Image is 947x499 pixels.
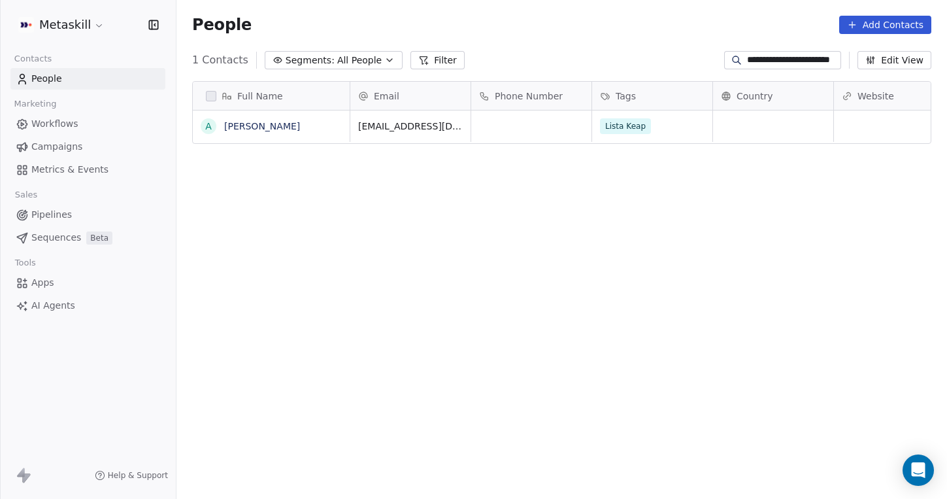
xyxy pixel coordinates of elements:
span: Marketing [8,94,62,114]
div: grid [193,111,350,489]
span: Campaigns [31,140,82,154]
div: Phone Number [471,82,591,110]
a: SequencesBeta [10,227,165,249]
div: A [205,120,212,133]
span: Lista Keap [600,118,651,134]
a: Help & Support [95,470,168,481]
span: Contacts [8,49,58,69]
a: People [10,68,165,90]
a: Pipelines [10,204,165,226]
a: AI Agents [10,295,165,317]
a: [PERSON_NAME] [224,121,300,131]
a: Metrics & Events [10,159,165,181]
span: Website [857,90,894,103]
span: Apps [31,276,54,290]
span: Metaskill [39,16,91,33]
button: Metaskill [16,14,107,36]
span: Full Name [237,90,283,103]
span: Email [374,90,399,103]
a: Campaigns [10,136,165,158]
a: Workflows [10,113,165,135]
span: [EMAIL_ADDRESS][DOMAIN_NAME] [358,120,463,133]
button: Filter [410,51,465,69]
a: Apps [10,272,165,294]
span: Beta [86,232,112,245]
span: 1 Contacts [192,52,248,68]
div: Country [713,82,833,110]
div: Tags [592,82,712,110]
span: Sequences [31,231,81,245]
span: People [31,72,62,86]
span: Country [737,90,773,103]
span: AI Agents [31,299,75,313]
span: Tags [616,90,636,103]
span: Metrics & Events [31,163,108,177]
span: Sales [9,185,43,205]
div: Full Name [193,82,350,110]
div: Email [350,82,471,110]
span: People [192,15,252,35]
div: Open Intercom Messenger [903,455,934,486]
img: AVATAR%20METASKILL%20-%20Colori%20Positivo.png [18,17,34,33]
span: Pipelines [31,208,72,222]
span: Tools [9,253,41,273]
span: All People [337,54,382,67]
span: Phone Number [495,90,563,103]
span: Segments: [286,54,335,67]
span: Help & Support [108,470,168,481]
button: Add Contacts [839,16,931,34]
button: Edit View [857,51,931,69]
span: Workflows [31,117,78,131]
